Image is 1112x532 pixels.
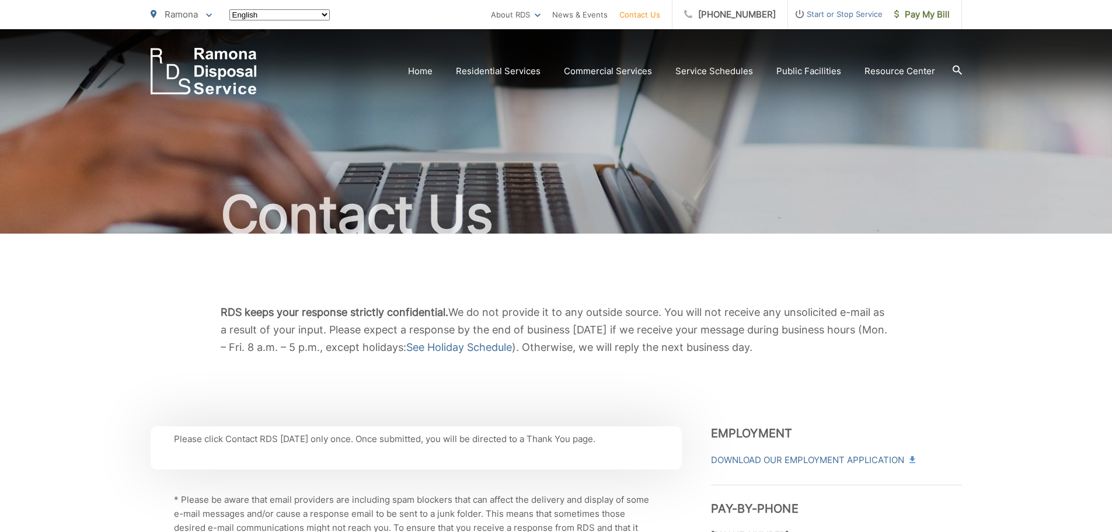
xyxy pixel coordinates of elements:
[174,432,658,446] p: Please click Contact RDS [DATE] only once. Once submitted, you will be directed to a Thank You page.
[456,64,541,78] a: Residential Services
[675,64,753,78] a: Service Schedules
[894,8,950,22] span: Pay My Bill
[776,64,841,78] a: Public Facilities
[406,339,512,356] a: See Holiday Schedule
[229,9,330,20] select: Select a language
[552,8,608,22] a: News & Events
[711,453,914,467] a: Download Our Employment Application
[564,64,652,78] a: Commercial Services
[711,485,962,516] h3: Pay-by-Phone
[165,9,198,20] span: Ramona
[619,8,660,22] a: Contact Us
[221,306,448,318] strong: RDS keeps your response strictly confidential.
[711,426,962,440] h3: Employment
[221,304,892,356] p: We do not provide it to any outside source. You will not receive any unsolicited e-mail as a resu...
[864,64,935,78] a: Resource Center
[491,8,541,22] a: About RDS
[151,48,257,95] a: EDCD logo. Return to the homepage.
[151,186,962,244] h1: Contact Us
[408,64,433,78] a: Home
